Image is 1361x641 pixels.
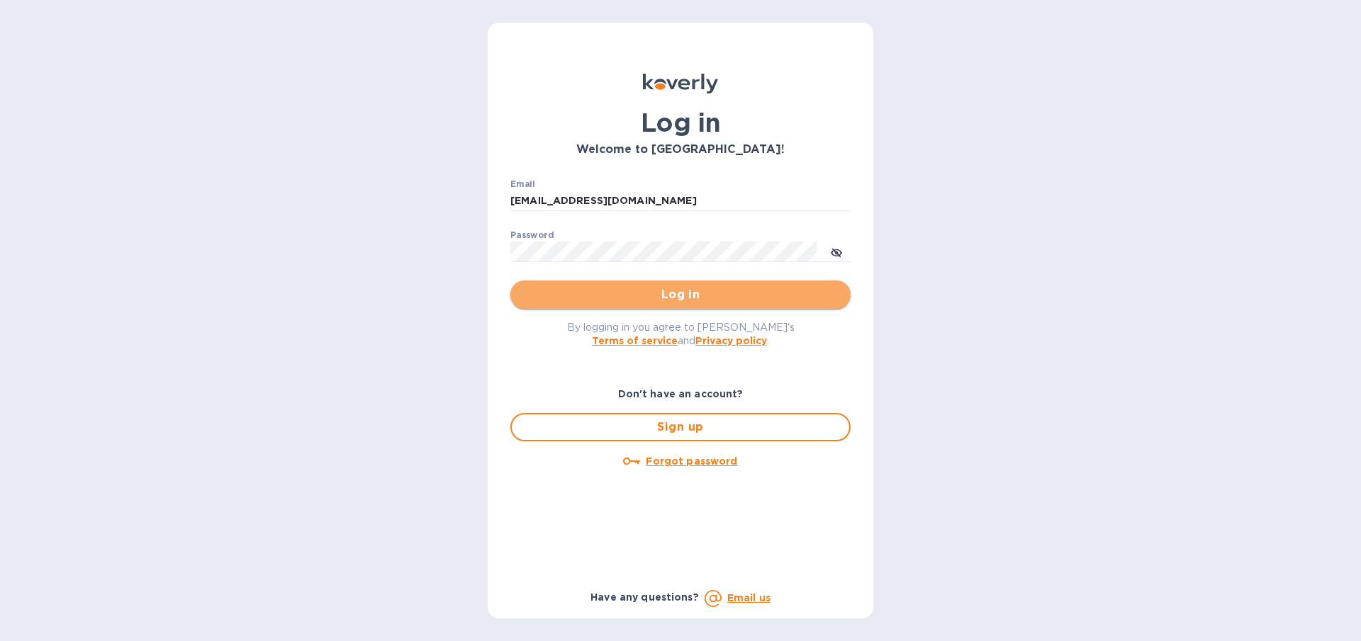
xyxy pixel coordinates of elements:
u: Forgot password [646,455,737,467]
label: Email [510,180,535,188]
a: Privacy policy [695,335,767,346]
label: Password [510,231,554,239]
a: Terms of service [592,335,678,346]
span: By logging in you agree to [PERSON_NAME]'s and . [567,322,795,346]
button: Log in [510,280,851,309]
h1: Log in [510,108,851,137]
button: Sign up [510,413,851,441]
b: Have any questions? [590,591,699,603]
input: Enter email address [510,191,851,212]
a: Email us [727,592,771,603]
b: Don't have an account? [618,388,744,399]
button: toggle password visibility [822,237,851,266]
img: Koverly [643,74,718,93]
h3: Welcome to [GEOGRAPHIC_DATA]! [510,143,851,157]
span: Log in [522,286,839,303]
span: Sign up [523,419,838,436]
